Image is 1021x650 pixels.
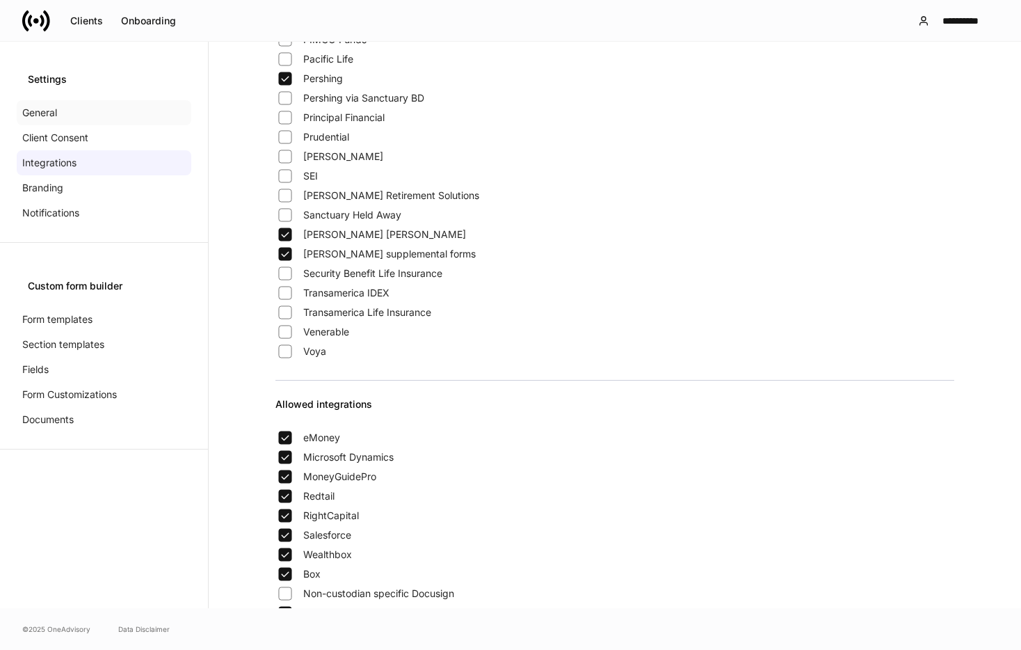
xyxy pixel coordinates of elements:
p: Branding [22,181,63,195]
span: Transamerica Life Insurance [303,306,431,319]
span: © 2025 OneAdvisory [22,624,90,635]
span: [PERSON_NAME] supplemental forms [303,247,476,261]
span: Redtail [303,489,335,503]
button: Clients [61,10,112,32]
span: Voya [303,344,326,358]
a: Section templates [17,332,191,357]
p: Form Customizations [22,388,117,402]
span: [PERSON_NAME] [PERSON_NAME] [303,228,466,241]
p: General [22,106,57,120]
span: Prudential [303,130,349,144]
div: Onboarding [121,16,176,26]
span: Microsoft Dynamics [303,450,394,464]
span: Salesforce [303,528,351,542]
div: Settings [28,72,180,86]
span: Transamerica IDEX [303,286,389,300]
p: Fields [22,363,49,376]
a: Notifications [17,200,191,225]
span: Principal Financial [303,111,385,125]
button: Onboarding [112,10,185,32]
span: Venerable [303,325,349,339]
span: [PERSON_NAME] Retirement Solutions [303,189,479,203]
a: Data Disclaimer [118,624,170,635]
span: eMoney [303,431,340,445]
p: Client Consent [22,131,88,145]
div: Clients [70,16,103,26]
a: Client Consent [17,125,191,150]
p: Integrations [22,156,77,170]
a: Documents [17,407,191,432]
a: Form Customizations [17,382,191,407]
a: Form templates [17,307,191,332]
span: Pacific Life [303,52,353,66]
span: Pershing via Sanctuary BD [303,91,424,105]
div: Custom form builder [28,279,180,293]
a: General [17,100,191,125]
a: Fields [17,357,191,382]
span: Box [303,567,321,581]
p: Section templates [22,338,104,351]
span: [PERSON_NAME] [PERSON_NAME] Docusign [303,606,511,620]
span: Security Benefit Life Insurance [303,267,442,280]
span: Non-custodian specific Docusign [303,587,454,601]
span: Pershing [303,72,343,86]
span: SEI [303,169,318,183]
span: Wealthbox [303,548,352,562]
span: [PERSON_NAME] [303,150,383,164]
span: RightCapital [303,509,359,523]
span: MoneyGuidePro [303,470,376,484]
a: Integrations [17,150,191,175]
a: Branding [17,175,191,200]
div: Allowed integrations [275,397,954,428]
p: Notifications [22,206,79,220]
span: Sanctuary Held Away [303,208,401,222]
p: Documents [22,413,74,427]
p: Form templates [22,312,93,326]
